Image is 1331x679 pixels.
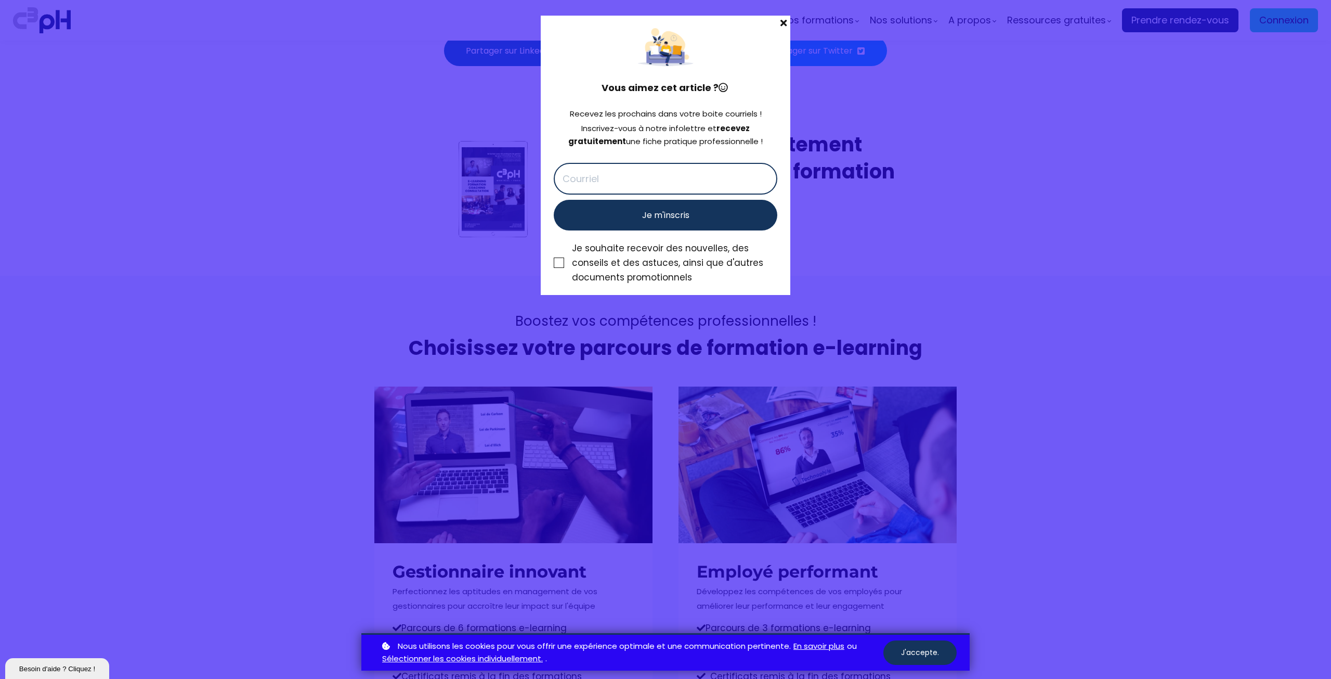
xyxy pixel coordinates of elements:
strong: gratuitement [568,136,626,147]
p: ou . [380,640,883,666]
strong: recevez [716,123,750,134]
h4: Vous aimez cet article ? [554,81,777,95]
span: Je m'inscris [642,209,689,222]
a: En savoir plus [793,640,844,653]
a: Sélectionner les cookies individuellement. [382,652,543,665]
span: Nous utilisons les cookies pour vous offrir une expérience optimale et une communication pertinente. [398,640,791,653]
div: Recevez les prochains dans votre boite courriels ! [554,108,777,121]
iframe: chat widget [5,656,111,679]
button: Je m'inscris [554,200,777,230]
div: Je souhaite recevoir des nouvelles, des conseils et des astuces, ainsi que d'autres documents pro... [572,241,777,285]
input: Courriel [554,163,777,195]
button: J'accepte. [883,640,957,665]
div: Inscrivez-vous à notre infolettre et une fiche pratique professionnelle ! [554,122,777,148]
